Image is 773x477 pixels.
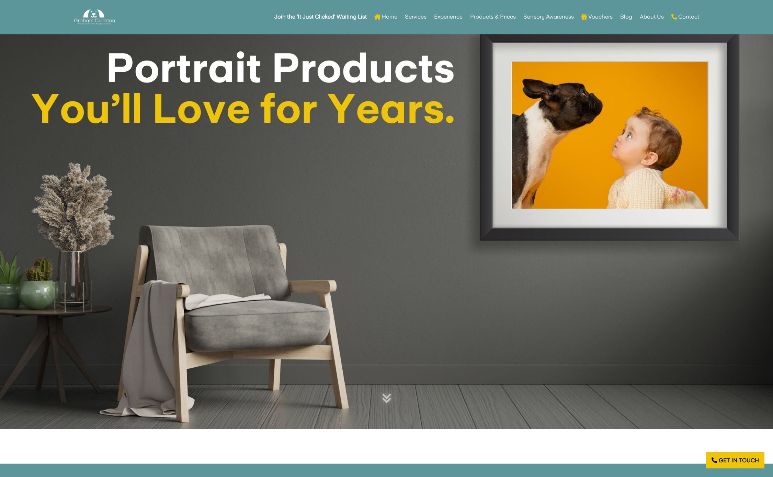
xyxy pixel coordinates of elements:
a: Join the ‘It Just Clicked’ Waiting List [274,3,367,30]
a: Blog [620,3,632,30]
strong: Join the ‘It Just Clicked’ Waiting List [274,14,367,19]
a: About Us [640,3,664,30]
a: Experience [434,3,463,30]
a: Home [374,3,397,30]
img: Graham Crichton Photography Logo - Graham Crichton - Belfast Family & Pet Photography Studio [74,8,115,26]
a: Vouchers [581,3,613,30]
a: Contact [671,3,699,30]
a: Sensory Awareness [523,3,574,30]
a: Services [405,3,427,30]
a: Products & Prices [470,3,516,30]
